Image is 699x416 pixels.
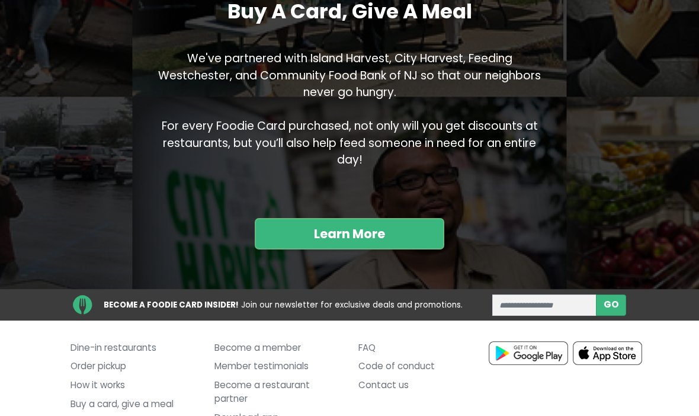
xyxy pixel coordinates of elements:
strong: BECOME A FOODIE CARD INSIDER! [104,299,239,311]
a: Member testimonials [214,357,341,376]
a: FAQ [358,338,485,357]
a: Dine-in restaurants [70,338,197,357]
button: subscribe [596,295,626,316]
a: How it works [70,376,197,395]
a: Code of conduct [358,357,485,376]
a: Become a member [214,338,341,357]
span: Join our newsletter for exclusive deals and promotions. [241,299,463,311]
a: Contact us [358,376,485,395]
a: Order pickup [70,357,197,376]
a: Learn More [255,218,444,249]
a: Become a restaurant partner [214,376,341,409]
a: Buy a card, give a meal [70,395,197,414]
p: We've partnered with Island Harvest, City Harvest, Feeding Westchester, and Community Food Bank o... [153,50,546,182]
input: enter email address [492,295,597,316]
